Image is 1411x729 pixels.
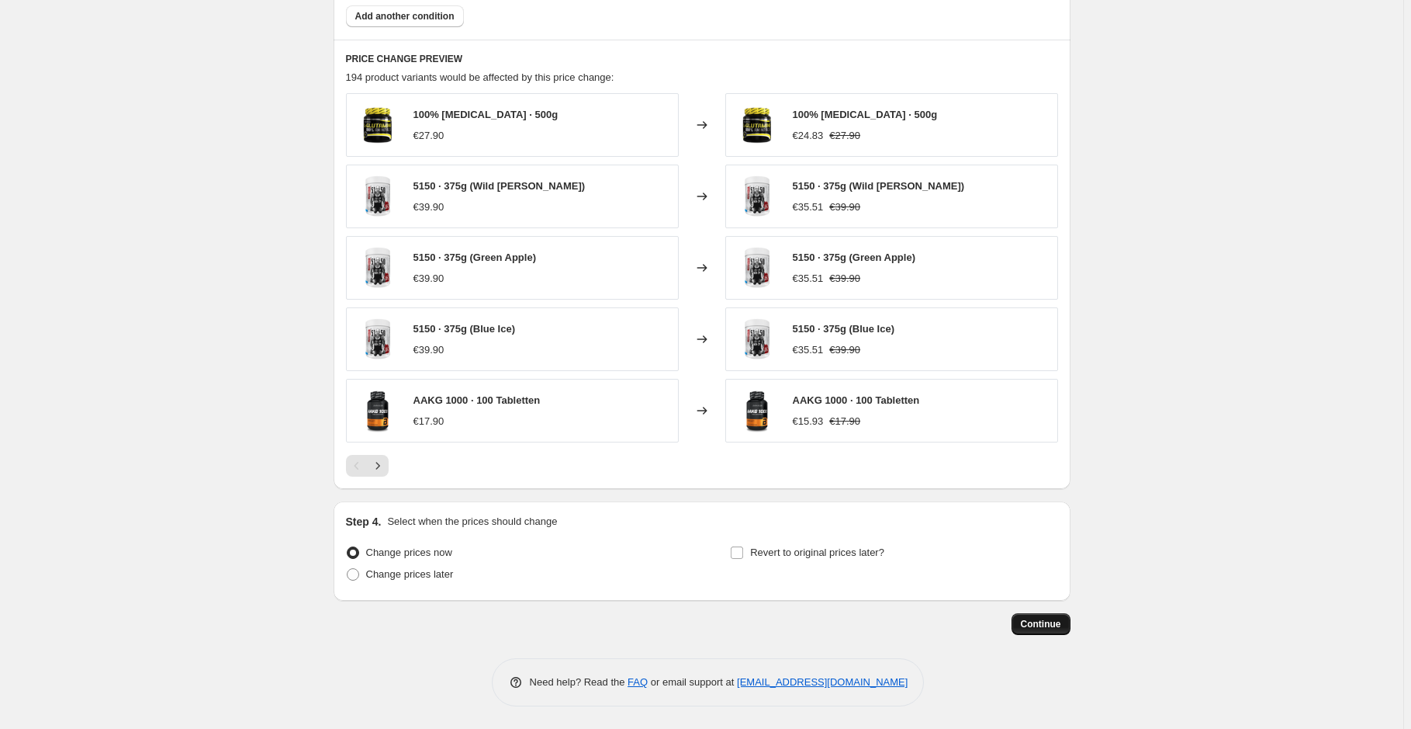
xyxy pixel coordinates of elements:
a: [EMAIL_ADDRESS][DOMAIN_NAME] [737,676,908,688]
span: or email support at [648,676,737,688]
button: Add another condition [346,5,464,27]
strike: €17.90 [829,414,860,429]
span: 5150 · 375g (Green Apple) [413,252,536,263]
span: Change prices now [366,547,452,558]
img: 5150-375g-5-nutrition_80x.png [734,316,780,363]
strike: €27.90 [829,128,860,144]
div: €39.90 [413,200,444,215]
span: AAKG 1000 · 100 Tabletten [793,394,920,406]
div: €35.51 [793,200,824,215]
strike: €39.90 [829,271,860,286]
div: €35.51 [793,342,824,358]
span: 100% [MEDICAL_DATA] · 500g [793,109,938,120]
button: Continue [1012,613,1070,635]
img: 5150-375g-5-nutrition_80x.png [354,173,401,220]
div: €39.90 [413,271,444,286]
h2: Step 4. [346,514,382,529]
div: €15.93 [793,414,824,429]
img: AAKG_1000_250ml_x500_crop_center_a291bc86-fd6b-4e2a-812b-08423e8b80f1_80x.webp [734,387,780,434]
span: 5150 · 375g (Wild [PERSON_NAME]) [413,180,586,192]
span: Need help? Read the [530,676,628,688]
span: 100% [MEDICAL_DATA] · 500g [413,109,559,120]
p: Select when the prices should change [387,514,557,529]
strike: €39.90 [829,200,860,215]
img: 5150-375g-5-nutrition_80x.png [354,316,401,363]
span: Continue [1021,618,1061,630]
img: 5150-375g-5-nutrition_80x.png [734,173,780,220]
div: €35.51 [793,271,824,286]
span: Add another condition [355,10,455,23]
img: 100-l-glutamine-500g-biotech-usa_80x.png [734,102,780,148]
span: Change prices later [366,568,454,580]
span: 5150 · 375g (Blue Ice) [413,323,516,335]
strike: €39.90 [829,342,860,358]
span: 5150 · 375g (Wild [PERSON_NAME]) [793,180,965,192]
span: Revert to original prices later? [750,547,884,558]
span: AAKG 1000 · 100 Tabletten [413,394,541,406]
a: FAQ [628,676,648,688]
img: 100-l-glutamine-500g-biotech-usa_80x.png [354,102,401,148]
div: €39.90 [413,342,444,358]
img: 5150-375g-5-nutrition_80x.png [734,245,780,291]
span: 5150 · 375g (Green Apple) [793,252,915,263]
img: AAKG_1000_250ml_x500_crop_center_a291bc86-fd6b-4e2a-812b-08423e8b80f1_80x.webp [354,387,401,434]
nav: Pagination [346,455,389,477]
span: 194 product variants would be affected by this price change: [346,71,614,83]
div: €27.90 [413,128,444,144]
div: €24.83 [793,128,824,144]
span: 5150 · 375g (Blue Ice) [793,323,895,335]
button: Next [367,455,389,477]
h6: PRICE CHANGE PREVIEW [346,53,1058,65]
div: €17.90 [413,414,444,429]
img: 5150-375g-5-nutrition_80x.png [354,245,401,291]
